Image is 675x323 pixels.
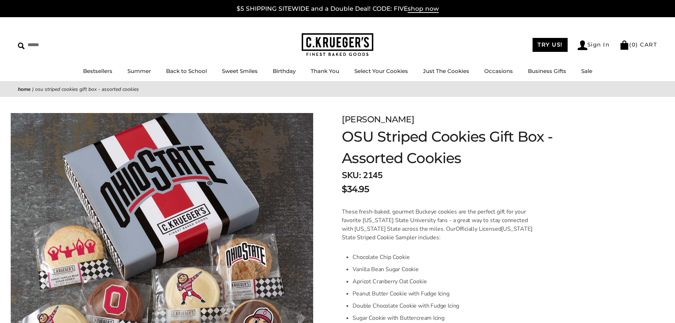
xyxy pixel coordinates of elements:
li: Vanilla Bean Sugar Cookie [353,263,538,275]
a: TRY US! [533,38,568,52]
span: | [32,86,34,93]
strong: SKU: [342,170,361,181]
span: Officially Licensed [456,225,501,233]
a: Sale [581,68,592,74]
a: Sweet Smiles [222,68,258,74]
a: Select Your Cookies [354,68,408,74]
img: Search [18,43,25,49]
a: Occasions [484,68,513,74]
h1: OSU Striped Cookies Gift Box - Assorted Cookies [342,126,570,169]
a: Thank You [311,68,339,74]
a: (0) CART [620,41,657,48]
img: Bag [620,40,629,50]
p: These fresh-baked, gourmet Buckeye cookies are the perfect gift for your favorite [US_STATE] Stat... [342,207,538,242]
input: Search [18,39,103,50]
span: 0 [632,41,636,48]
a: Just The Cookies [423,68,469,74]
a: Home [18,86,31,93]
li: Chocolate Chip Cookie [353,251,538,263]
a: Back to School [166,68,207,74]
img: Account [578,40,587,50]
a: Birthday [273,68,296,74]
span: OSU Striped Cookies Gift Box - Assorted Cookies [35,86,139,93]
a: Business Gifts [528,68,566,74]
a: Summer [127,68,151,74]
img: C.KRUEGER'S [302,33,373,57]
span: 2145 [363,170,382,181]
li: Apricot Cranberry Oat Cookie [353,275,538,288]
li: Peanut Butter Cookie with Fudge Icing [353,288,538,300]
div: [PERSON_NAME] [342,113,570,126]
nav: breadcrumbs [18,85,657,93]
a: Bestsellers [83,68,112,74]
li: Double Chocolate Cookie with Fudge Icing [353,300,538,312]
span: shop now [408,5,439,13]
a: $5 SHIPPING SITEWIDE and a Double Deal! CODE: FIVEshop now [237,5,439,13]
a: Sign In [578,40,610,50]
span: $34.95 [342,183,369,196]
